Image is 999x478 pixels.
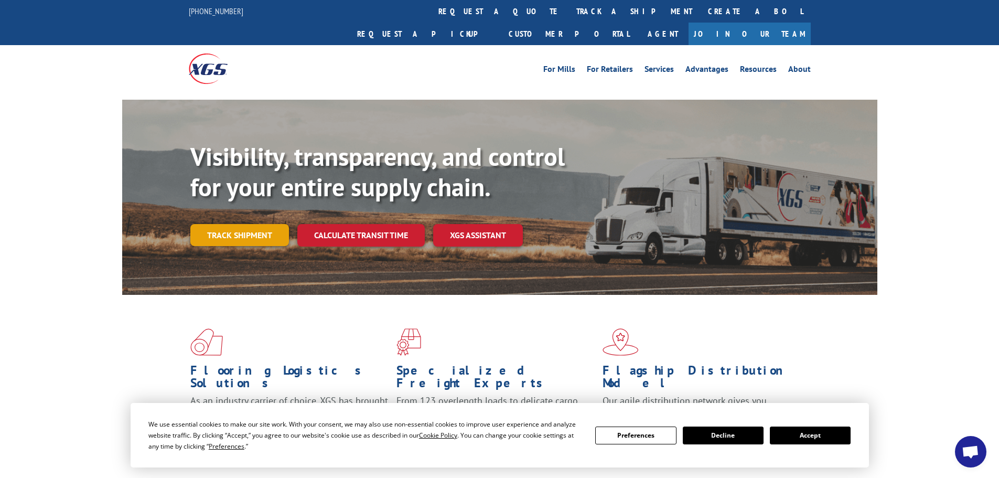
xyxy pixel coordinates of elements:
a: XGS ASSISTANT [433,224,523,247]
a: [PHONE_NUMBER] [189,6,243,16]
button: Accept [770,427,851,444]
a: Join Our Team [689,23,811,45]
span: As an industry carrier of choice, XGS has brought innovation and dedication to flooring logistics... [190,395,388,432]
div: We use essential cookies to make our site work. With your consent, we may also use non-essential ... [148,419,583,452]
div: Cookie Consent Prompt [131,403,869,468]
h1: Flagship Distribution Model [603,364,801,395]
img: xgs-icon-total-supply-chain-intelligence-red [190,328,223,356]
img: xgs-icon-focused-on-flooring-red [396,328,421,356]
a: About [788,65,811,77]
a: Track shipment [190,224,289,246]
b: Visibility, transparency, and control for your entire supply chain. [190,140,565,203]
span: Preferences [209,442,244,451]
a: For Mills [543,65,575,77]
a: Open chat [955,436,986,468]
a: Resources [740,65,777,77]
p: From 123 overlength loads to delicate cargo, our experienced staff knows the best way to move you... [396,395,595,441]
span: Cookie Policy [419,431,457,440]
img: xgs-icon-flagship-distribution-model-red [603,328,639,356]
a: Request a pickup [349,23,501,45]
a: Advantages [685,65,728,77]
a: Agent [637,23,689,45]
a: Calculate transit time [297,224,425,247]
button: Preferences [595,427,676,444]
button: Decline [683,427,764,444]
a: Customer Portal [501,23,637,45]
a: Services [644,65,674,77]
h1: Flooring Logistics Solutions [190,364,389,395]
h1: Specialized Freight Experts [396,364,595,395]
span: Our agile distribution network gives you nationwide inventory management on demand. [603,395,796,419]
a: For Retailers [587,65,633,77]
